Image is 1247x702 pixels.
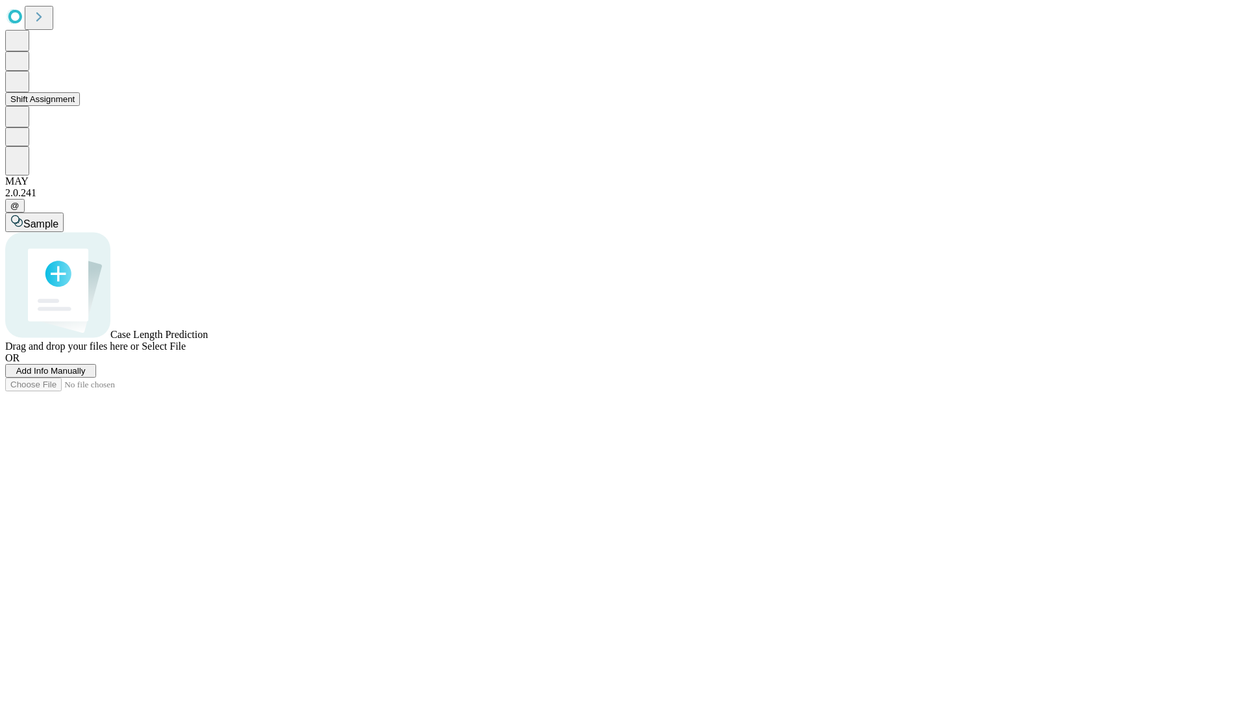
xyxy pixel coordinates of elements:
[5,175,1242,187] div: MAY
[23,218,58,229] span: Sample
[16,366,86,376] span: Add Info Manually
[5,341,139,352] span: Drag and drop your files here or
[5,364,96,378] button: Add Info Manually
[5,92,80,106] button: Shift Assignment
[5,187,1242,199] div: 2.0.241
[10,201,19,211] span: @
[5,352,19,363] span: OR
[142,341,186,352] span: Select File
[5,199,25,213] button: @
[5,213,64,232] button: Sample
[110,329,208,340] span: Case Length Prediction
